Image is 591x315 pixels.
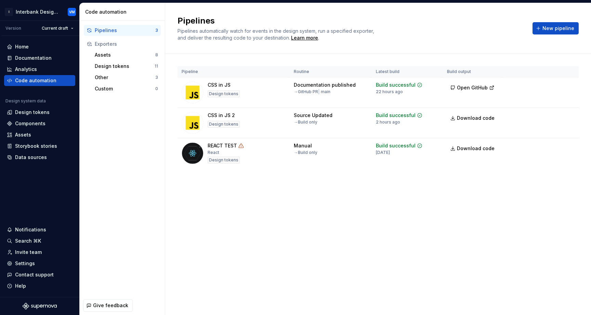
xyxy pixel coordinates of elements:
div: Source Updated [294,112,332,119]
div: Documentation [15,55,52,61]
div: Other [95,74,155,81]
span: Current draft [42,26,68,31]
div: Analytics [15,66,37,73]
button: Assets8 [92,49,161,60]
div: Search ⌘K [15,238,41,244]
a: Documentation [4,53,75,63]
a: Data sources [4,152,75,163]
div: 0 [155,86,158,91]
div: I [5,8,13,16]
button: New pipeline [533,22,579,34]
span: Download code [457,115,495,121]
div: Manual [294,142,312,149]
div: 11 [155,63,158,69]
div: Code automation [15,77,56,84]
button: Search ⌘K [4,235,75,246]
button: IInterbank Design SystemVM [1,4,78,19]
div: Pipelines [95,27,155,34]
div: Data sources [15,154,47,161]
span: . [290,35,319,41]
div: Documentation published [294,82,356,88]
div: → Build only [294,150,317,155]
a: Design tokens [4,107,75,118]
div: 3 [155,28,158,33]
a: Code automation [4,75,75,86]
div: Build successful [376,142,416,149]
button: Current draft [39,24,77,33]
div: Contact support [15,271,54,278]
div: Design tokens [15,109,50,116]
a: Storybook stories [4,141,75,152]
div: Build successful [376,82,416,88]
div: Settings [15,260,35,267]
div: → GitHub PR main [294,89,330,95]
div: React [208,150,219,155]
button: Design tokens11 [92,61,161,72]
div: Help [15,283,26,289]
button: Pipelines3 [84,25,161,36]
h2: Pipelines [178,15,524,26]
div: 22 hours ago [376,89,403,95]
button: Help [4,281,75,291]
a: Assets [4,129,75,140]
button: Open GitHub [447,82,498,94]
div: 3 [155,75,158,80]
div: Version [5,26,21,31]
div: Design tokens [208,157,240,163]
div: Custom [95,85,155,92]
button: Custom0 [92,83,161,94]
div: Assets [95,52,155,58]
a: Home [4,41,75,52]
span: Open GitHub [457,84,488,91]
div: Design tokens [208,121,240,128]
a: Settings [4,258,75,269]
span: Download code [457,145,495,152]
button: Notifications [4,224,75,235]
div: → Build only [294,119,317,125]
div: Design tokens [208,90,240,97]
div: VM [69,9,75,15]
span: New pipeline [542,25,574,32]
th: Routine [290,66,372,77]
div: [DATE] [376,150,390,155]
a: Learn more [291,34,318,41]
a: Components [4,118,75,129]
button: Give feedback [83,299,133,312]
a: Invite team [4,247,75,258]
div: Code automation [85,9,162,15]
span: Give feedback [93,302,128,309]
div: 8 [155,52,158,58]
div: Invite team [15,249,42,256]
button: Other3 [92,72,161,83]
div: CSS in JS [208,82,231,88]
div: Build successful [376,112,416,119]
a: Download code [447,142,499,155]
div: Design system data [5,98,46,104]
div: Design tokens [95,63,155,70]
div: REACT TEST [208,142,237,149]
span: | [318,89,320,94]
th: Pipeline [178,66,290,77]
div: Components [15,120,45,127]
svg: Supernova Logo [23,303,57,310]
span: Pipelines automatically watch for events in the design system, run a specified exporter, and deli... [178,28,376,41]
div: Storybook stories [15,143,57,149]
th: Build output [443,66,503,77]
div: Assets [15,131,31,138]
div: Notifications [15,226,46,233]
div: Exporters [95,41,158,47]
a: Open GitHub [447,86,498,91]
a: Analytics [4,64,75,75]
div: 2 hours ago [376,119,400,125]
a: Download code [447,112,499,124]
div: Home [15,43,29,50]
button: Contact support [4,269,75,280]
div: CSS in JS 2 [208,112,235,119]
